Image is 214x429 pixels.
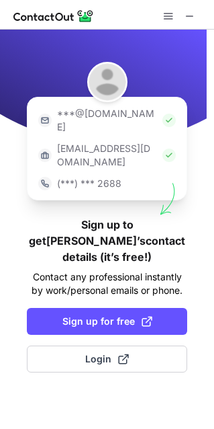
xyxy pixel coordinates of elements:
button: Login [27,346,187,373]
img: https://contactout.com/extension/app/static/media/login-work-icon.638a5007170bc45168077fde17b29a1... [38,149,52,162]
p: [EMAIL_ADDRESS][DOMAIN_NAME] [57,142,157,169]
img: Check Icon [162,149,176,162]
button: Sign up for free [27,308,187,335]
h1: Sign up to get [PERSON_NAME]’s contact details (it’s free!) [27,217,187,265]
span: Login [85,352,129,366]
img: Check Icon [162,114,176,127]
img: https://contactout.com/extension/app/static/media/login-phone-icon.bacfcb865e29de816d437549d7f4cb... [38,177,52,190]
p: Contact any professional instantly by work/personal emails or phone. [27,270,187,297]
p: ***@[DOMAIN_NAME] [57,107,157,134]
img: ContactOut v5.3.10 [13,8,94,24]
img: https://contactout.com/extension/app/static/media/login-email-icon.f64bce713bb5cd1896fef81aa7b14a... [38,114,52,127]
span: Sign up for free [62,315,152,328]
img: 杨小培 [87,62,127,102]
